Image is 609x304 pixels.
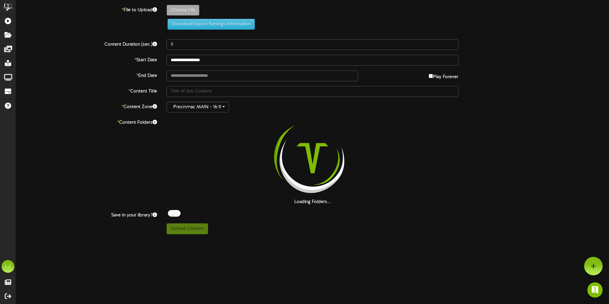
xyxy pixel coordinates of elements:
input: Title of this Content [167,86,458,97]
img: loading-spinner-2.png [272,117,353,199]
label: Content Folders [11,117,162,126]
label: Start Date [11,55,162,63]
strong: Loading Folders... [294,199,331,204]
label: Save in your library? [11,210,162,219]
a: Download Export Settings Information [164,22,255,26]
button: Download Export Settings Information [168,19,255,30]
label: Play Forever [429,70,458,80]
label: Content Title [11,86,162,95]
div: LJ [2,260,14,273]
label: Content Duration (sec.) [11,39,162,48]
div: Open Intercom Messenger [587,282,603,298]
label: File to Upload [11,5,162,13]
label: Content Zone [11,102,162,110]
button: Precinmac MAIN - 16:9 [167,102,229,112]
input: Play Forever [429,74,433,78]
button: Upload Content [167,223,208,234]
label: End Date [11,70,162,79]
